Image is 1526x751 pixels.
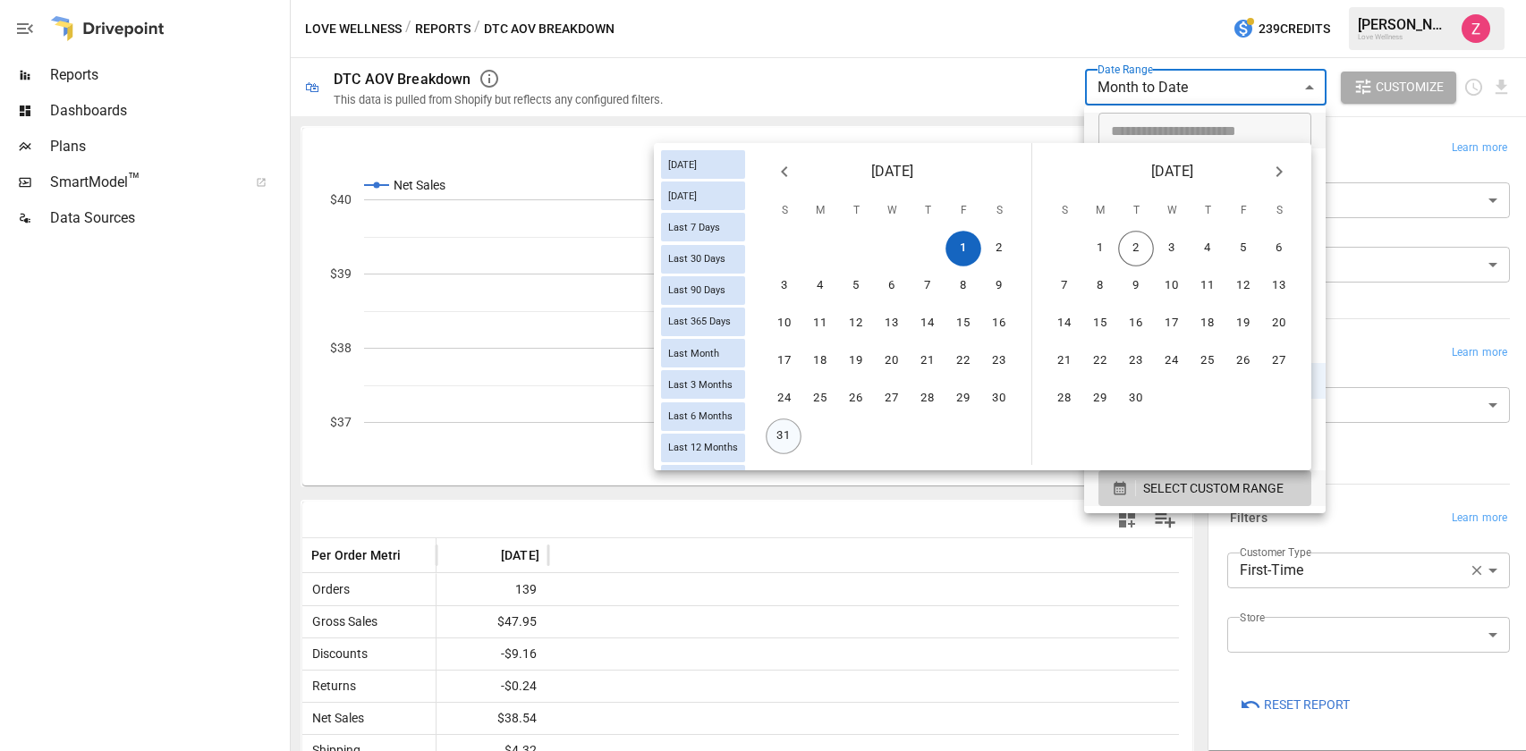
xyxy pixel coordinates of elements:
[661,190,704,202] span: [DATE]
[947,193,979,229] span: Friday
[874,268,910,304] button: 6
[802,343,838,379] button: 18
[1118,268,1154,304] button: 9
[983,193,1015,229] span: Saturday
[876,193,908,229] span: Wednesday
[981,306,1017,342] button: 16
[1084,193,1116,229] span: Monday
[1082,231,1118,266] button: 1
[1261,231,1297,266] button: 6
[911,193,944,229] span: Thursday
[661,402,745,431] div: Last 6 Months
[838,306,874,342] button: 12
[981,343,1017,379] button: 23
[874,343,910,379] button: 20
[1190,231,1225,266] button: 4
[661,181,745,210] div: [DATE]
[945,381,981,417] button: 29
[1047,381,1082,417] button: 28
[1118,343,1154,379] button: 23
[802,381,838,417] button: 25
[1154,231,1190,266] button: 3
[1225,306,1261,342] button: 19
[1082,268,1118,304] button: 8
[661,339,745,367] div: Last Month
[767,154,802,190] button: Previous month
[1154,268,1190,304] button: 10
[661,348,726,359] span: Last Month
[767,306,802,342] button: 10
[661,434,745,462] div: Last 12 Months
[1261,268,1297,304] button: 13
[1261,343,1297,379] button: 27
[945,268,981,304] button: 8
[1154,306,1190,342] button: 17
[1120,193,1152,229] span: Tuesday
[1118,306,1154,342] button: 16
[661,245,745,274] div: Last 30 Days
[1047,306,1082,342] button: 14
[661,442,745,453] span: Last 12 Months
[981,381,1017,417] button: 30
[1190,306,1225,342] button: 18
[1047,268,1082,304] button: 7
[1082,343,1118,379] button: 22
[1118,381,1154,417] button: 30
[1190,268,1225,304] button: 11
[766,418,801,454] button: 31
[838,381,874,417] button: 26
[910,306,945,342] button: 14
[661,276,745,305] div: Last 90 Days
[910,268,945,304] button: 7
[871,159,913,184] span: [DATE]
[1154,343,1190,379] button: 24
[802,306,838,342] button: 11
[802,268,838,304] button: 4
[838,343,874,379] button: 19
[945,306,981,342] button: 15
[661,465,745,494] div: Last Year
[661,316,738,327] span: Last 365 Days
[661,379,740,391] span: Last 3 Months
[767,381,802,417] button: 24
[661,150,745,179] div: [DATE]
[874,381,910,417] button: 27
[1156,193,1188,229] span: Wednesday
[767,343,802,379] button: 17
[661,213,745,241] div: Last 7 Days
[1225,231,1261,266] button: 5
[1118,231,1154,266] button: 2
[661,222,727,233] span: Last 7 Days
[1190,343,1225,379] button: 25
[1151,159,1193,184] span: [DATE]
[804,193,836,229] span: Monday
[661,253,733,265] span: Last 30 Days
[1191,193,1224,229] span: Thursday
[661,308,745,336] div: Last 365 Days
[767,268,802,304] button: 3
[661,159,704,171] span: [DATE]
[981,231,1017,266] button: 2
[661,410,740,422] span: Last 6 Months
[1261,154,1297,190] button: Next month
[945,231,981,266] button: 1
[661,284,733,296] span: Last 90 Days
[910,381,945,417] button: 28
[1225,343,1261,379] button: 26
[1082,306,1118,342] button: 15
[1227,193,1259,229] span: Friday
[981,268,1017,304] button: 9
[1263,193,1295,229] span: Saturday
[661,370,745,399] div: Last 3 Months
[874,306,910,342] button: 13
[1225,268,1261,304] button: 12
[910,343,945,379] button: 21
[1047,343,1082,379] button: 21
[1261,306,1297,342] button: 20
[1143,477,1284,500] span: SELECT CUSTOM RANGE
[1098,470,1311,506] button: SELECT CUSTOM RANGE
[838,268,874,304] button: 5
[1082,381,1118,417] button: 29
[840,193,872,229] span: Tuesday
[1048,193,1081,229] span: Sunday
